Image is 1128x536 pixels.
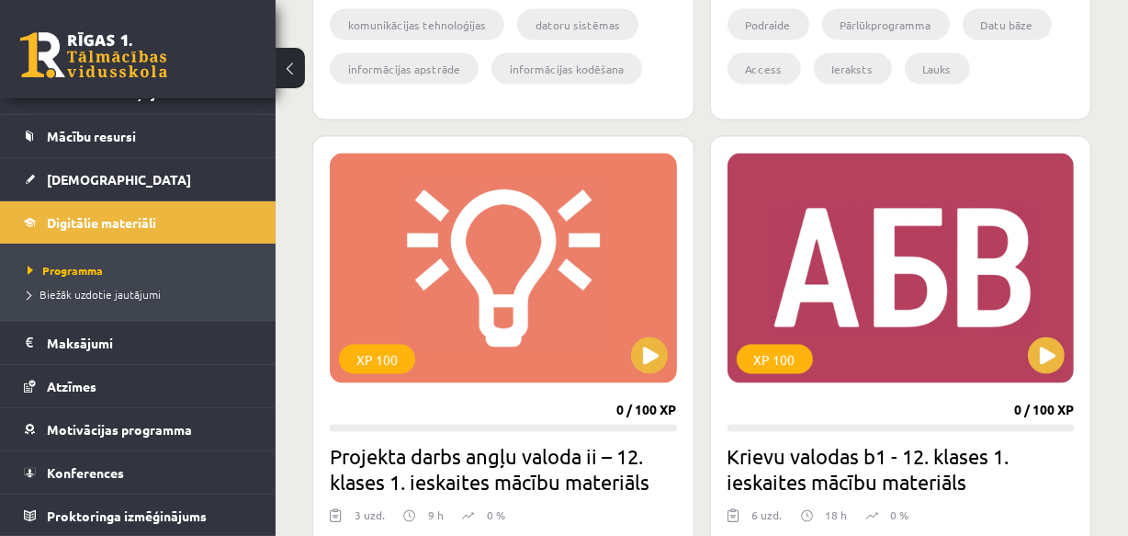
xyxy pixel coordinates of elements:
[728,9,809,40] li: Podraide
[963,9,1052,40] li: Datu bāze
[47,171,191,188] span: [DEMOGRAPHIC_DATA]
[330,9,504,40] li: komunikācijas tehnoloģijas
[20,32,167,78] a: Rīgas 1. Tālmācības vidusskola
[47,322,253,364] legend: Maksājumi
[826,507,848,524] p: 18 h
[814,53,892,85] li: Ieraksts
[428,507,444,524] p: 9 h
[24,115,253,157] a: Mācību resursi
[24,158,253,200] a: [DEMOGRAPHIC_DATA]
[891,507,909,524] p: 0 %
[752,507,783,535] div: 6 uzd.
[47,214,156,231] span: Digitālie materiāli
[330,443,677,495] h2: Projekta darbs angļu valoda ii – 12. klases 1. ieskaites mācību materiāls
[47,128,136,144] span: Mācību resursi
[330,53,479,85] li: informācijas apstrāde
[737,345,813,374] div: XP 100
[24,322,253,364] a: Maksājumi
[24,451,253,494] a: Konferences
[28,262,257,279] a: Programma
[28,263,103,278] span: Programma
[339,345,415,374] div: XP 100
[355,507,385,535] div: 3 uzd.
[728,53,801,85] li: Access
[728,443,1075,495] h2: Krievu valodas b1 - 12. klases 1. ieskaites mācību materiāls
[28,286,257,302] a: Biežāk uzdotie jautājumi
[47,421,192,438] span: Motivācijas programma
[47,378,96,394] span: Atzīmes
[24,201,253,244] a: Digitālie materiāli
[24,365,253,407] a: Atzīmes
[517,9,638,40] li: datoru sistēmas
[487,507,505,524] p: 0 %
[905,53,970,85] li: Lauks
[822,9,950,40] li: Pārlūkprogramma
[28,287,161,302] span: Biežāk uzdotie jautājumi
[491,53,642,85] li: informācijas kodēšana
[47,507,207,524] span: Proktoringa izmēģinājums
[47,464,124,481] span: Konferences
[24,408,253,450] a: Motivācijas programma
